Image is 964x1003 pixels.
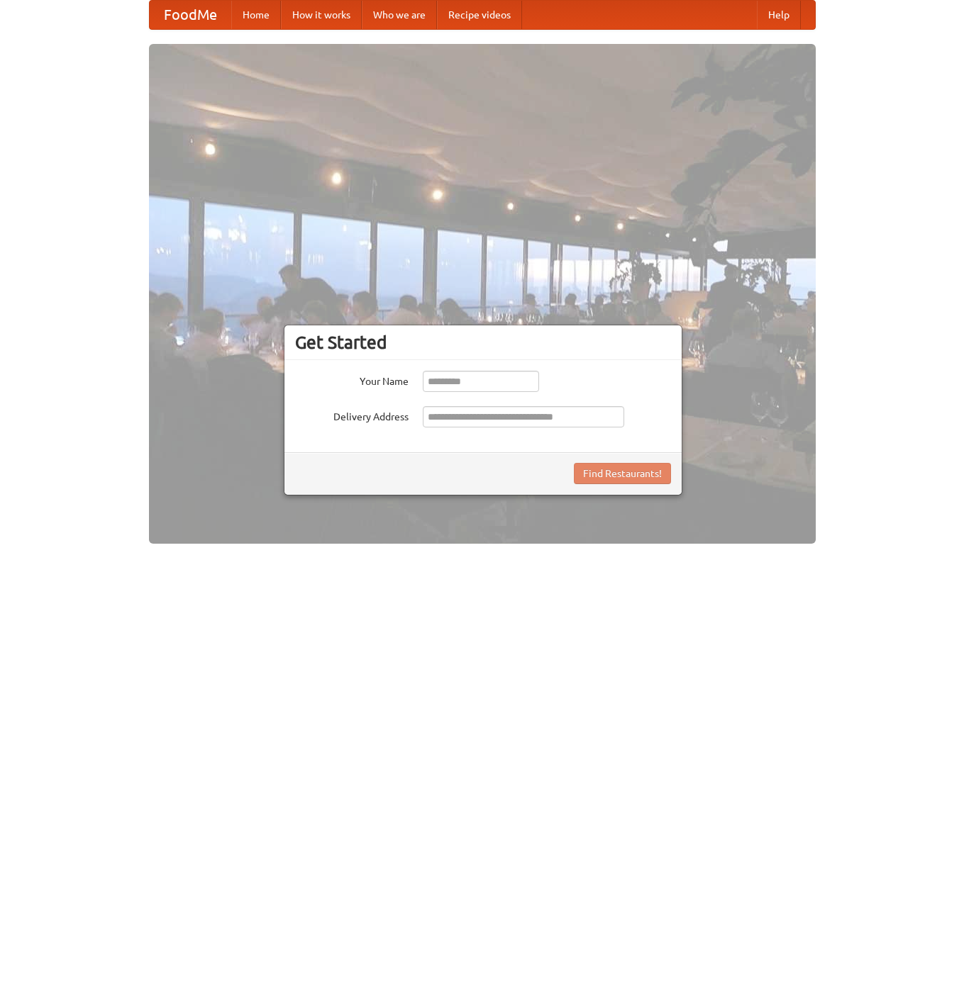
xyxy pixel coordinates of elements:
[574,463,671,484] button: Find Restaurants!
[231,1,281,29] a: Home
[150,1,231,29] a: FoodMe
[362,1,437,29] a: Who we are
[437,1,522,29] a: Recipe videos
[295,406,409,424] label: Delivery Address
[281,1,362,29] a: How it works
[295,371,409,388] label: Your Name
[295,332,671,353] h3: Get Started
[757,1,801,29] a: Help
